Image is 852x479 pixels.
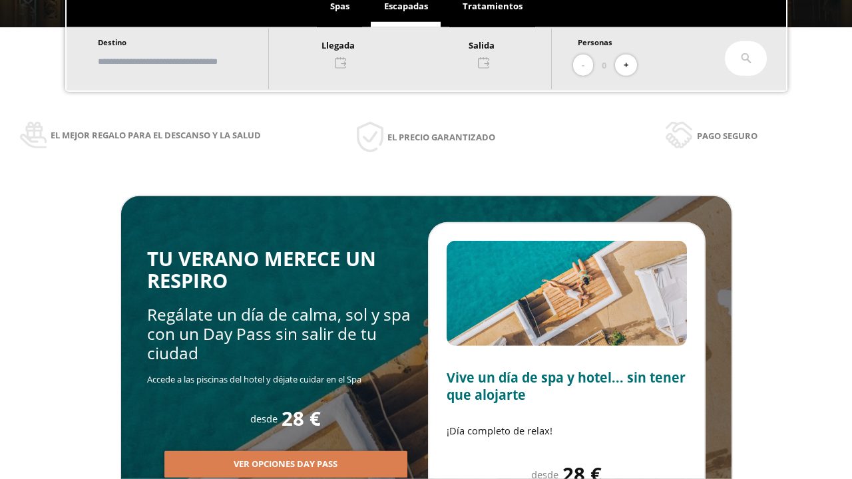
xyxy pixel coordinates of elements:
span: Destino [98,37,126,47]
span: 28 € [282,408,321,430]
span: Pago seguro [697,128,757,143]
span: 0 [602,58,606,73]
span: Vive un día de spa y hotel... sin tener que alojarte [447,369,686,404]
img: Slide2.BHA6Qswy.webp [447,241,687,346]
span: desde [250,412,278,425]
span: Regálate un día de calma, sol y spa con un Day Pass sin salir de tu ciudad [147,303,411,365]
span: Ver opciones Day Pass [234,458,337,471]
button: - [573,55,593,77]
span: TU VERANO MERECE UN RESPIRO [147,245,376,294]
span: Accede a las piscinas del hotel y déjate cuidar en el Spa [147,373,361,385]
button: + [615,55,637,77]
span: El mejor regalo para el descanso y la salud [51,128,261,142]
span: ¡Día completo de relax! [447,424,552,437]
span: Personas [578,37,612,47]
a: Ver opciones Day Pass [164,458,407,470]
button: Ver opciones Day Pass [164,451,407,478]
span: El precio garantizado [387,130,495,144]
